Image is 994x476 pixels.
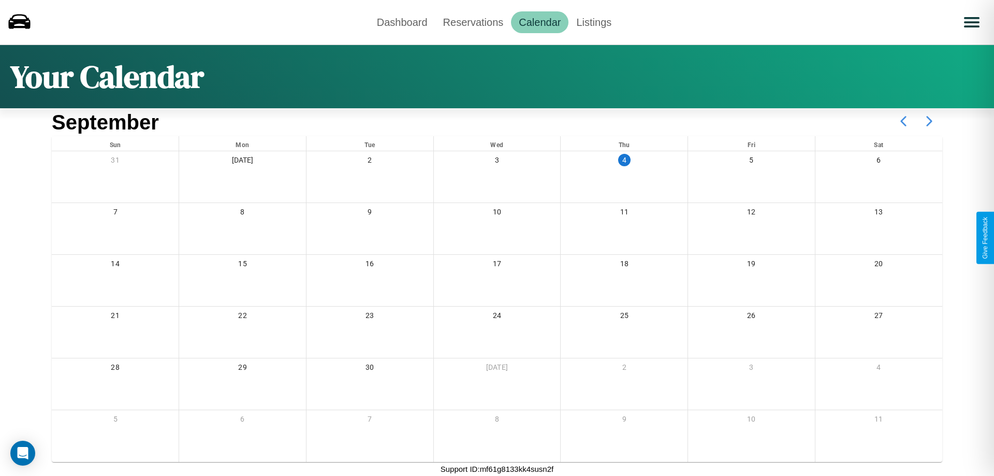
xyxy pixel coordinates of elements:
div: [DATE] [179,151,306,172]
div: 29 [179,358,306,380]
div: 9 [561,410,688,431]
div: 4 [618,154,631,166]
div: 11 [815,410,942,431]
p: Support ID: mf61g8133kk4susn2f [441,462,553,476]
a: Listings [568,11,619,33]
div: [DATE] [434,358,561,380]
h1: Your Calendar [10,55,204,98]
div: 5 [688,151,815,172]
div: 8 [179,203,306,224]
a: Reservations [435,11,511,33]
div: 6 [179,410,306,431]
div: Wed [434,136,561,151]
div: 4 [815,358,942,380]
div: 9 [306,203,433,224]
div: 16 [306,255,433,276]
div: Mon [179,136,306,151]
div: 5 [52,410,179,431]
div: 18 [561,255,688,276]
div: 3 [688,358,815,380]
div: Tue [306,136,433,151]
div: Sun [52,136,179,151]
div: 21 [52,307,179,328]
div: 24 [434,307,561,328]
div: 14 [52,255,179,276]
div: 26 [688,307,815,328]
div: 20 [815,255,942,276]
div: 6 [815,151,942,172]
div: 25 [561,307,688,328]
div: 19 [688,255,815,276]
div: 23 [306,307,433,328]
div: 2 [561,358,688,380]
div: Thu [561,136,688,151]
div: Fri [688,136,815,151]
div: 11 [561,203,688,224]
div: 15 [179,255,306,276]
div: 12 [688,203,815,224]
div: Open Intercom Messenger [10,441,35,466]
div: 13 [815,203,942,224]
div: 7 [52,203,179,224]
a: Dashboard [369,11,435,33]
a: Calendar [511,11,568,33]
button: Open menu [957,8,986,37]
div: 2 [306,151,433,172]
div: 3 [434,151,561,172]
div: 10 [688,410,815,431]
div: 27 [815,307,942,328]
div: 8 [434,410,561,431]
div: 17 [434,255,561,276]
div: 30 [306,358,433,380]
div: 10 [434,203,561,224]
div: 7 [306,410,433,431]
div: Sat [815,136,942,151]
div: 31 [52,151,179,172]
h2: September [52,111,159,134]
div: 22 [179,307,306,328]
div: 28 [52,358,179,380]
div: Give Feedback [982,217,989,259]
